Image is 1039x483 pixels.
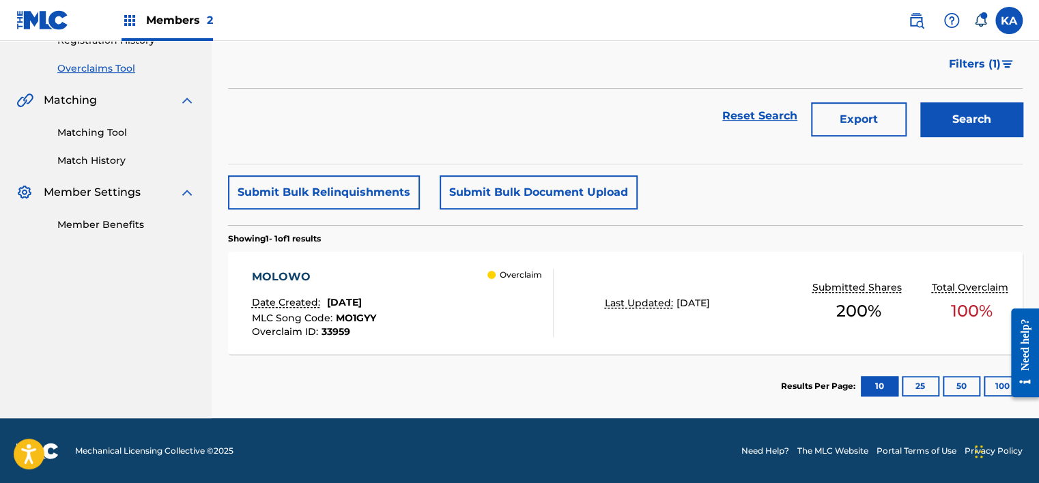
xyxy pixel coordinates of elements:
span: Member Settings [44,184,141,201]
a: The MLC Website [797,445,868,457]
span: [DATE] [677,297,710,309]
img: help [943,12,960,29]
span: 33959 [322,325,350,338]
p: Results Per Page: [781,380,859,392]
span: MO1GYY [336,312,376,324]
p: Last Updated: [605,296,677,310]
p: Overclaim [500,269,542,281]
span: 100 % [951,299,993,323]
div: Help [938,7,965,34]
img: Member Settings [16,184,33,201]
iframe: Chat Widget [971,418,1039,483]
a: Matching Tool [57,126,195,140]
span: Filters ( 1 ) [949,56,1001,72]
span: Overclaim ID : [252,325,322,338]
a: Need Help? [741,445,789,457]
button: Search [920,102,1023,136]
button: 100 [984,376,1021,396]
button: 10 [861,376,898,396]
p: Showing 1 - 1 of 1 results [228,233,321,245]
div: MOLOWO [252,269,376,285]
p: Date Created: [252,295,324,310]
span: Mechanical Licensing Collective © 2025 [75,445,233,457]
button: 25 [902,376,939,396]
button: Filters (1) [941,47,1023,81]
span: Matching [44,92,97,108]
span: MLC Song Code : [252,312,336,324]
span: Members [146,12,213,28]
a: Privacy Policy [965,445,1023,457]
img: filter [1001,60,1013,68]
div: User Menu [995,7,1023,34]
button: 50 [943,376,980,396]
img: logo [16,443,59,459]
p: Total Overclaim [932,280,1012,295]
img: Matching [16,92,33,108]
img: expand [179,92,195,108]
span: 200 % [836,299,881,323]
a: Reset Search [715,101,804,131]
img: search [908,12,924,29]
a: Portal Terms of Use [877,445,956,457]
div: Notifications [973,14,987,27]
button: Submit Bulk Document Upload [440,175,638,209]
span: [DATE] [327,296,362,308]
a: Member Benefits [57,218,195,232]
iframe: Resource Center [1001,298,1039,408]
img: Top Rightsholders [122,12,138,29]
p: Submitted Shares [812,280,905,295]
a: Overclaims Tool [57,61,195,76]
button: Export [811,102,907,136]
a: Match History [57,153,195,168]
span: 2 [207,14,213,27]
button: Submit Bulk Relinquishments [228,175,420,209]
div: Drag [975,431,983,472]
img: expand [179,184,195,201]
a: MOLOWODate Created:[DATE]MLC Song Code:MO1GYYOverclaim ID:33959 OverclaimLast Updated:[DATE]Submi... [228,252,1023,354]
img: MLC Logo [16,10,69,30]
a: Public Search [902,7,930,34]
